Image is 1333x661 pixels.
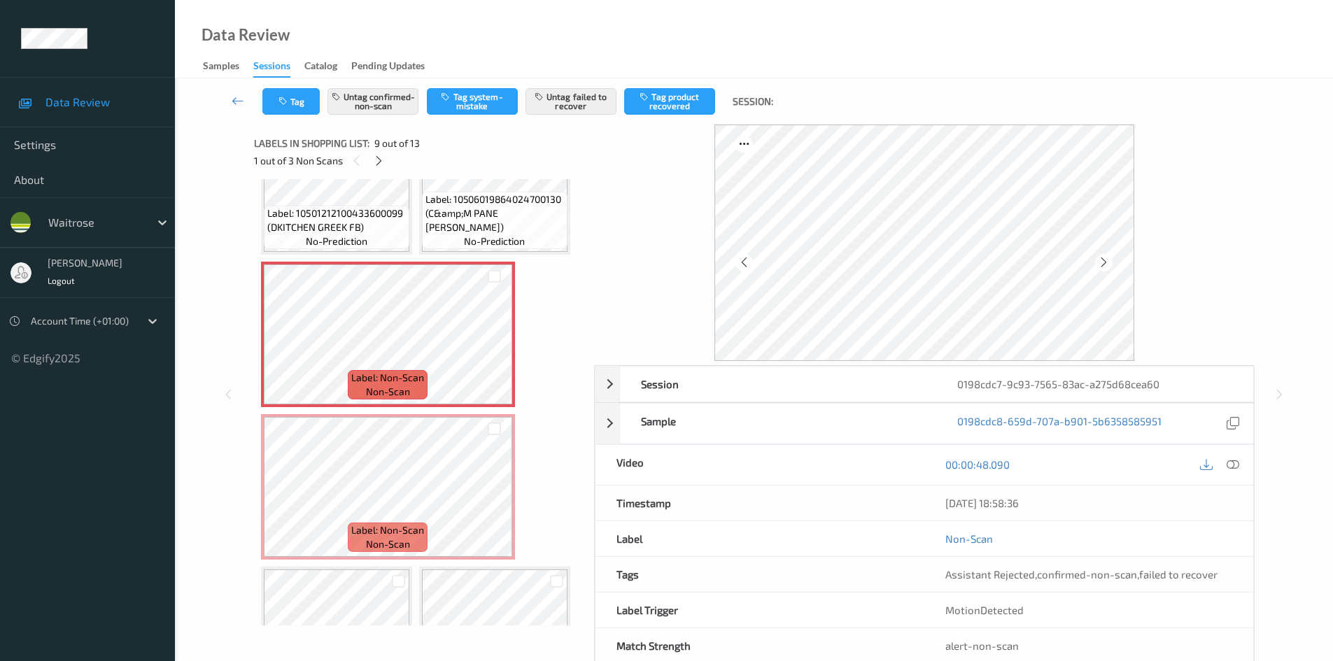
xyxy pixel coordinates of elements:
span: Labels in shopping list: [254,136,369,150]
a: 00:00:48.090 [945,457,1010,471]
div: [DATE] 18:58:36 [945,496,1232,510]
span: non-scan [366,537,410,551]
span: Label: Non-Scan [351,371,424,385]
span: Session: [733,94,773,108]
div: Data Review [202,28,290,42]
span: Label: 10506019864024700130 (C&amp;M PANE [PERSON_NAME]) [425,192,564,234]
a: Catalog [304,57,351,76]
div: Video [595,445,924,485]
span: non-scan [366,385,410,399]
div: Timestamp [595,485,924,520]
span: Assistant Rejected [945,568,1035,581]
span: Label: Non-Scan [351,523,424,537]
div: Sample0198cdc8-659d-707a-b901-5b6358585951 [595,403,1254,444]
a: Samples [203,57,253,76]
div: MotionDetected [924,592,1253,627]
button: Tag system-mistake [427,88,518,115]
div: Sessions [253,59,290,78]
button: Untag failed to recover [526,88,616,115]
div: Label Trigger [595,592,924,627]
span: failed to recover [1139,568,1218,581]
div: 1 out of 3 Non Scans [254,152,584,169]
span: 9 out of 13 [374,136,420,150]
div: Session0198cdc7-9c93-7565-83ac-a275d68cea60 [595,366,1254,402]
span: confirmed-non-scan [1037,568,1137,581]
div: Sample [620,404,936,443]
span: Label: 10501212100433600099 (DKITCHEN GREEK FB) [267,206,406,234]
span: no-prediction [306,234,367,248]
div: Pending Updates [351,59,425,76]
div: Tags [595,557,924,592]
span: , , [945,568,1218,581]
button: Tag [262,88,320,115]
a: Sessions [253,57,304,78]
span: no-prediction [464,234,525,248]
div: Samples [203,59,239,76]
button: Tag product recovered [624,88,715,115]
button: Untag confirmed-non-scan [327,88,418,115]
div: Session [620,367,936,401]
a: 0198cdc8-659d-707a-b901-5b6358585951 [957,414,1162,433]
div: 0198cdc7-9c93-7565-83ac-a275d68cea60 [936,367,1253,401]
div: Label [595,521,924,556]
a: Non-Scan [945,532,993,546]
a: Pending Updates [351,57,439,76]
div: alert-non-scan [945,639,1232,653]
div: Catalog [304,59,337,76]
